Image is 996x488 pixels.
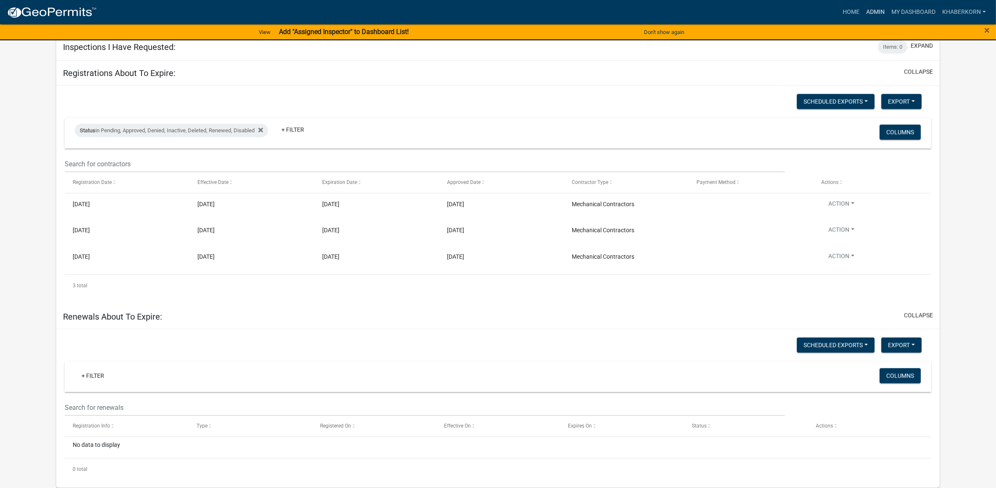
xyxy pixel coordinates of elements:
span: 06/25/2024 [73,253,90,260]
h5: Inspections I Have Requested: [63,42,176,52]
span: 08/16/2025 [322,201,339,207]
datatable-header-cell: Approved Date [439,173,564,193]
span: Registration Date [73,179,112,185]
span: 04/08/2025 [447,201,464,207]
span: 03/06/2025 [447,227,464,234]
datatable-header-cell: Contractor Type [564,173,689,193]
span: Status [692,423,707,429]
a: View [255,25,274,39]
button: Scheduled Exports [797,338,875,353]
datatable-header-cell: Registered On [312,416,436,436]
div: 3 total [65,275,932,296]
button: Action [822,252,861,264]
span: 08/16/2025 [322,253,339,260]
span: Actions [822,179,839,185]
datatable-header-cell: Registration Date [65,173,189,193]
span: Approved Date [447,179,481,185]
button: Export [881,338,922,353]
strong: Add "Assigned Inspector" to Dashboard List! [279,28,409,36]
a: Admin [863,4,888,20]
button: Don't show again [641,25,688,39]
span: 06/25/2024 [197,253,215,260]
div: collapse [56,329,940,488]
span: Payment Method [696,179,736,185]
span: Effective On [444,423,471,429]
span: Mechanical Contractors [572,253,634,260]
datatable-header-cell: Expiration Date [314,173,439,193]
datatable-header-cell: Type [188,416,312,436]
span: Mechanical Contractors [572,201,634,207]
button: Action [822,226,861,238]
span: Effective Date [197,179,229,185]
span: Registration Info [73,423,110,429]
button: Columns [880,125,921,140]
div: collapse [56,86,940,304]
datatable-header-cell: Expires On [560,416,684,436]
div: Items: 0 [878,40,907,54]
datatable-header-cell: Registration Info [65,416,189,436]
datatable-header-cell: Effective Date [189,173,314,193]
datatable-header-cell: Actions [808,416,932,436]
a: + Filter [275,122,311,137]
button: Action [822,199,861,212]
datatable-header-cell: Actions [813,173,938,193]
a: + Filter [75,368,111,383]
h5: Registrations About To Expire: [63,68,176,78]
span: Actions [816,423,833,429]
a: Home [839,4,863,20]
span: 04/08/2025 [73,201,90,207]
div: 0 total [65,459,932,480]
a: khaberkorn [939,4,989,20]
a: My Dashboard [888,4,939,20]
span: Expires On [568,423,592,429]
span: Contractor Type [572,179,608,185]
span: 03/06/2025 [73,227,90,234]
datatable-header-cell: Status [684,416,808,436]
button: Export [881,94,922,109]
span: 08/20/2025 [322,227,339,234]
span: × [984,24,990,36]
button: collapse [904,68,933,76]
span: Status [80,127,95,134]
datatable-header-cell: Payment Method [689,173,813,193]
button: expand [911,42,933,50]
button: Close [984,25,990,35]
span: 04/08/2025 [197,201,215,207]
span: 06/25/2024 [447,253,464,260]
datatable-header-cell: Effective On [436,416,560,436]
input: Search for contractors [65,155,785,173]
div: in Pending, Approved, Denied, Inactive, Deleted, Renewed, Disabled [75,124,268,137]
span: Mechanical Contractors [572,227,634,234]
span: 03/06/2025 [197,227,215,234]
span: Registered On [320,423,351,429]
span: Type [197,423,208,429]
button: collapse [904,311,933,320]
div: No data to display [65,437,932,458]
button: Columns [880,368,921,383]
h5: Renewals About To Expire: [63,312,162,322]
input: Search for renewals [65,399,785,416]
button: Scheduled Exports [797,94,875,109]
span: Expiration Date [322,179,357,185]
